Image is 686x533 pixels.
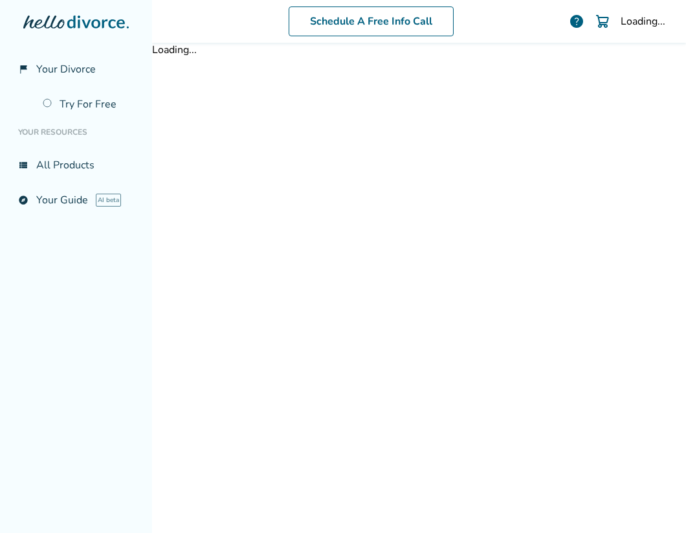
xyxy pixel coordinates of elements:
a: Schedule A Free Info Call [289,6,454,36]
div: Loading... [152,43,686,57]
span: AI beta [96,194,121,207]
span: explore [18,195,28,205]
a: view_listAll Products [10,150,142,180]
span: flag_2 [18,64,28,74]
span: Your Divorce [36,62,96,76]
span: view_list [18,160,28,170]
a: flag_2Your Divorce [10,54,142,84]
li: Your Resources [10,119,142,145]
a: Try For Free [35,89,142,119]
a: exploreYour GuideAI beta [10,185,142,215]
div: Loading... [621,14,665,28]
a: help [569,14,584,29]
img: Cart [595,14,610,29]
